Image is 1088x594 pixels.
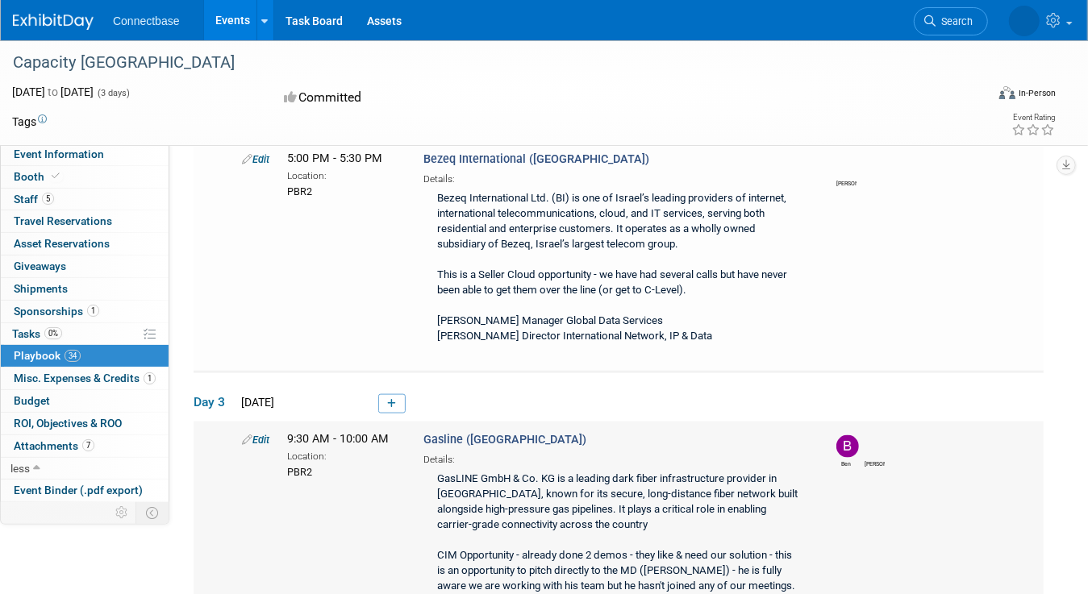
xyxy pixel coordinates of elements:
span: Shipments [14,282,68,295]
span: Search [936,15,973,27]
a: Event Information [1,143,169,165]
a: Misc. Expenses & Credits1 [1,368,169,389]
div: PBR2 [287,463,399,480]
span: Playbook [14,349,81,362]
span: Giveaways [14,260,66,272]
img: ExhibitDay [13,14,94,30]
a: Event Binder (.pdf export) [1,480,169,501]
span: 5:00 PM - 5:30 PM [287,152,382,165]
a: Giveaways [1,255,169,277]
td: Toggle Event Tabs [136,502,169,523]
a: Edit [242,153,269,165]
a: Search [914,7,988,35]
div: Event Rating [1011,114,1055,122]
span: Booth [14,170,63,183]
span: 0% [44,327,62,339]
span: Budget [14,394,50,407]
a: less [1,458,169,480]
a: Budget [1,390,169,412]
span: [DATE] [236,396,274,409]
a: ROI, Objectives & ROO [1,413,169,434]
span: Event Information [14,147,104,160]
div: Details: [423,168,808,186]
img: John Giblin [865,435,887,458]
span: Bezeq International ([GEOGRAPHIC_DATA]) [423,152,649,166]
a: Tasks0% [1,323,169,345]
div: Capacity [GEOGRAPHIC_DATA] [7,48,967,77]
div: Event Format [902,84,1056,108]
span: 9:30 AM - 10:00 AM [287,432,389,446]
div: John Giblin [836,177,857,188]
img: John Giblin [836,155,859,177]
a: Staff5 [1,189,169,210]
img: Ben Edmond [836,435,859,458]
a: Travel Reservations [1,210,169,232]
div: PBR2 [287,183,399,199]
span: Travel Reservations [14,214,112,227]
span: Gasline ([GEOGRAPHIC_DATA]) [423,433,586,447]
div: Ben Edmond [836,458,857,468]
span: Sponsorships [14,305,99,318]
div: In-Person [1018,87,1056,99]
a: Booth [1,166,169,188]
span: 5 [42,193,54,205]
a: Asset Reservations [1,233,169,255]
span: Misc. Expenses & Credits [14,372,156,384]
span: less [10,462,30,475]
span: 1 [87,305,99,317]
div: Location: [287,447,399,463]
span: Event Binder (.pdf export) [14,484,143,496]
span: Day 3 [194,393,234,411]
span: to [45,85,60,98]
a: Edit [242,434,269,446]
td: Tags [12,114,47,130]
i: Booth reservation complete [52,172,60,181]
div: Bezeq International Ltd. (BI) is one of Israel’s leading providers of internet, international tel... [423,186,808,351]
span: 7 [82,439,94,451]
a: Playbook34 [1,345,169,367]
td: Personalize Event Tab Strip [108,502,136,523]
span: ROI, Objectives & ROO [14,417,122,430]
img: John Giblin [1009,6,1040,36]
span: Asset Reservations [14,237,110,250]
img: Format-Inperson.png [999,86,1015,99]
span: (3 days) [96,88,130,98]
div: Committed [279,84,611,112]
span: 1 [144,372,156,384]
span: [DATE] [DATE] [12,85,94,98]
a: Attachments7 [1,435,169,457]
span: Tasks [12,327,62,340]
span: Attachments [14,439,94,452]
div: Location: [287,167,399,183]
span: Connectbase [113,15,180,27]
span: Staff [14,193,54,206]
a: Sponsorships1 [1,301,169,322]
span: 34 [65,350,81,362]
div: John Giblin [865,458,885,468]
a: Shipments [1,278,169,300]
div: Details: [423,448,808,467]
